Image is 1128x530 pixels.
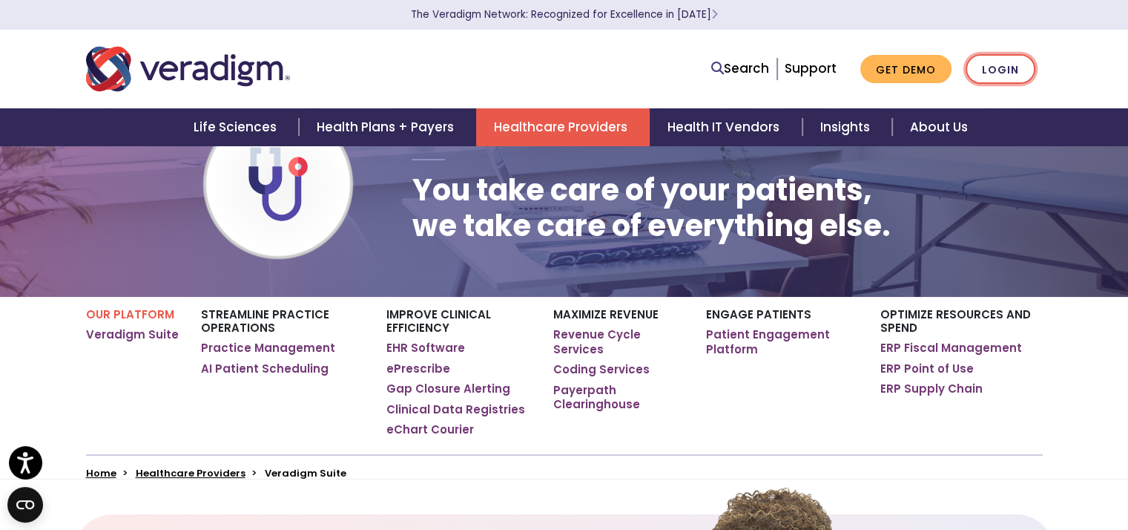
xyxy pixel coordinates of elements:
[86,466,116,480] a: Home
[860,55,951,84] a: Get Demo
[299,108,476,146] a: Health Plans + Payers
[553,383,683,412] a: Payerpath Clearinghouse
[553,327,683,356] a: Revenue Cycle Services
[880,382,983,396] a: ERP Supply Chain
[386,402,525,417] a: Clinical Data Registries
[706,327,858,356] a: Patient Engagement Platform
[201,341,335,356] a: Practice Management
[386,361,450,376] a: ePrescribe
[176,108,299,146] a: Life Sciences
[86,327,179,342] a: Veradigm Suite
[785,59,837,77] a: Support
[880,341,1022,356] a: ERP Fiscal Management
[892,108,986,146] a: About Us
[711,59,769,79] a: Search
[386,341,465,356] a: EHR Software
[650,108,802,146] a: Health IT Vendors
[386,422,474,437] a: eChart Courier
[711,7,718,22] span: Learn More
[880,361,974,376] a: ERP Point of Use
[86,45,290,94] img: Veradigm logo
[802,108,892,146] a: Insights
[553,362,650,377] a: Coding Services
[412,172,890,243] h1: You take care of your patients, we take care of everything else.
[411,7,718,22] a: The Veradigm Network: Recognized for Excellence in [DATE]Learn More
[386,382,510,396] a: Gap Closure Alerting
[201,361,329,376] a: AI Patient Scheduling
[966,54,1035,85] a: Login
[136,466,245,480] a: Healthcare Providers
[7,487,43,523] button: Open CMP widget
[476,108,650,146] a: Healthcare Providers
